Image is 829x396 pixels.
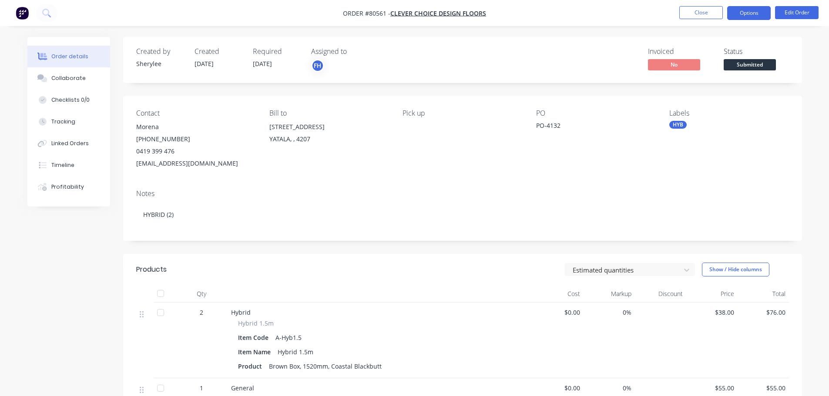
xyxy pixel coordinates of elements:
span: Order #80561 - [343,9,390,17]
span: $55.00 [741,383,785,393]
div: Timeline [51,161,74,169]
img: Factory [16,7,29,20]
div: [STREET_ADDRESS] [269,121,389,133]
div: Pick up [403,109,522,117]
span: $76.00 [741,308,785,317]
span: Submitted [724,59,776,70]
div: Total [738,285,789,303]
div: Markup [584,285,635,303]
span: $38.00 [690,308,734,317]
button: Linked Orders [27,133,110,154]
div: YATALA, , 4207 [269,133,389,145]
span: 1 [200,383,203,393]
span: Hybrid [231,308,251,316]
div: HYB [669,121,687,129]
div: Morena[PHONE_NUMBER]0419 399 476[EMAIL_ADDRESS][DOMAIN_NAME] [136,121,255,170]
span: $0.00 [536,383,580,393]
div: Product [238,360,265,373]
button: Collaborate [27,67,110,89]
span: 0% [587,383,631,393]
span: 0% [587,308,631,317]
div: Products [136,264,167,275]
div: Bill to [269,109,389,117]
button: Options [727,6,771,20]
span: General [231,384,254,392]
div: Linked Orders [51,140,89,147]
div: Item Code [238,331,272,344]
div: Brown Box, 1520mm, Coastal Blackbutt [265,360,385,373]
div: Notes [136,190,789,198]
span: Hybrid 1.5m [238,319,274,328]
button: Show / Hide columns [702,263,769,276]
div: Contact [136,109,255,117]
div: Profitability [51,183,84,191]
div: Required [253,47,301,56]
button: Close [679,6,723,19]
div: 0419 399 476 [136,145,255,157]
div: Status [724,47,789,56]
button: Order details [27,46,110,67]
span: No [648,59,700,70]
button: Timeline [27,154,110,176]
div: Sherylee [136,59,184,68]
button: Edit Order [775,6,819,19]
div: Morena [136,121,255,133]
span: [DATE] [195,60,214,68]
div: Created by [136,47,184,56]
button: Tracking [27,111,110,133]
div: Item Name [238,346,274,358]
div: Created [195,47,242,56]
div: PO-4132 [536,121,645,133]
div: HYBRID (2) [136,201,789,228]
div: [EMAIL_ADDRESS][DOMAIN_NAME] [136,157,255,170]
div: PO [536,109,655,117]
div: Tracking [51,118,75,126]
div: Collaborate [51,74,86,82]
div: Labels [669,109,789,117]
div: Checklists 0/0 [51,96,90,104]
div: A-Hyb1.5 [272,331,305,344]
button: Checklists 0/0 [27,89,110,111]
div: Price [686,285,738,303]
a: Clever Choice Design Floors [390,9,486,17]
span: [DATE] [253,60,272,68]
span: $0.00 [536,308,580,317]
button: Profitability [27,176,110,198]
button: Submitted [724,59,776,72]
div: Discount [635,285,686,303]
div: Qty [175,285,228,303]
span: $55.00 [690,383,734,393]
div: Order details [51,53,88,60]
button: FH [311,59,324,72]
div: [STREET_ADDRESS]YATALA, , 4207 [269,121,389,149]
div: Assigned to [311,47,398,56]
span: 2 [200,308,203,317]
div: [PHONE_NUMBER] [136,133,255,145]
div: Invoiced [648,47,713,56]
div: Cost [532,285,584,303]
div: Hybrid 1.5m [274,346,317,358]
